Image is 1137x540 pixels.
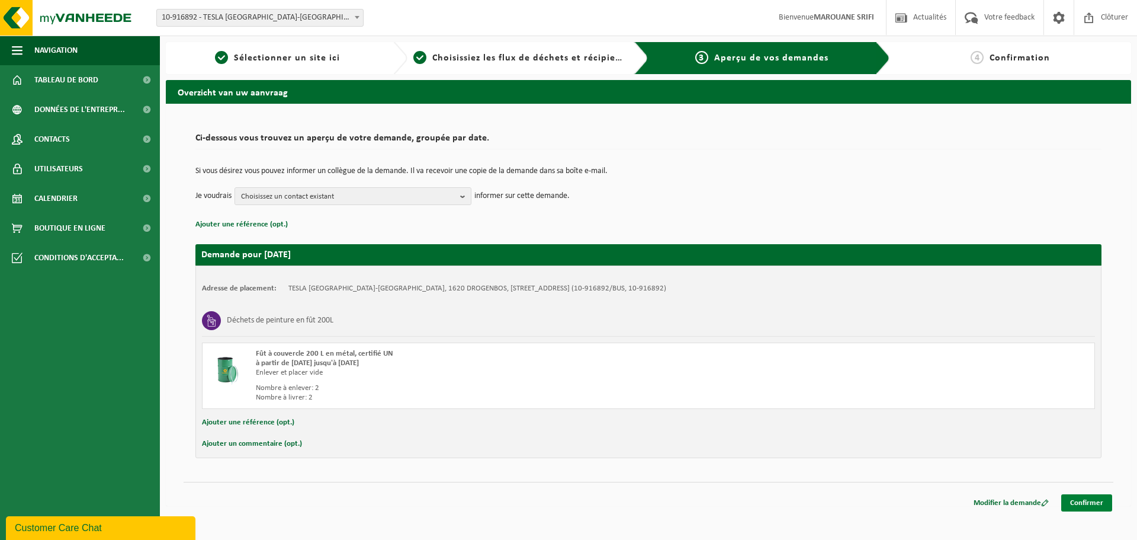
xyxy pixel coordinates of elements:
div: Nombre à enlever: 2 [256,384,696,393]
p: Si vous désirez vous pouvez informer un collègue de la demande. Il va recevoir une copie de la de... [195,167,1101,175]
span: Sélectionner un site ici [234,53,340,63]
h2: Ci-dessous vous trouvez un aperçu de votre demande, groupée par date. [195,133,1101,149]
span: Données de l'entrepr... [34,95,125,124]
strong: MAROUANE SRIFI [814,13,874,22]
p: informer sur cette demande. [474,187,570,205]
h3: Déchets de peinture en fût 200L [227,311,333,330]
span: Choisissez un contact existant [241,188,455,206]
span: 10-916892 - TESLA BELGIUM-DROGENBOS - DROGENBOS [156,9,364,27]
span: Fût à couvercle 200 L en métal, certifié UN [256,350,393,357]
span: 2 [413,51,426,64]
button: Ajouter un commentaire (opt.) [202,436,302,452]
p: Je voudrais [195,187,232,205]
button: Ajouter une référence (opt.) [202,415,294,430]
span: Navigation [34,36,78,65]
span: Aperçu de vos demandes [714,53,828,63]
strong: Adresse de placement: [202,285,277,292]
div: Nombre à livrer: 2 [256,393,696,402]
a: Confirmer [1061,494,1112,512]
span: Contacts [34,124,70,154]
span: 3 [695,51,708,64]
span: 10-916892 - TESLA BELGIUM-DROGENBOS - DROGENBOS [157,9,363,26]
img: PB-OT-0200-MET-00-02.png [208,349,244,385]
span: Choisissiez les flux de déchets et récipients [432,53,629,63]
span: Conditions d'accepta... [34,243,124,273]
strong: à partir de [DATE] jusqu'à [DATE] [256,359,359,367]
span: Calendrier [34,184,78,213]
div: Enlever et placer vide [256,368,696,378]
span: Confirmation [990,53,1050,63]
a: Modifier la demande [965,494,1058,512]
button: Choisissez un contact existant [235,187,471,205]
span: Utilisateurs [34,154,83,184]
a: 1Sélectionner un site ici [172,51,384,65]
a: 2Choisissiez les flux de déchets et récipients [413,51,625,65]
span: 4 [971,51,984,64]
strong: Demande pour [DATE] [201,250,291,260]
span: Boutique en ligne [34,213,105,243]
span: Tableau de bord [34,65,98,95]
td: TESLA [GEOGRAPHIC_DATA]-[GEOGRAPHIC_DATA], 1620 DROGENBOS, [STREET_ADDRESS] (10-916892/BUS, 10-91... [288,284,666,293]
span: 1 [215,51,228,64]
button: Ajouter une référence (opt.) [195,217,288,232]
h2: Overzicht van uw aanvraag [166,80,1131,103]
iframe: chat widget [6,514,198,540]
